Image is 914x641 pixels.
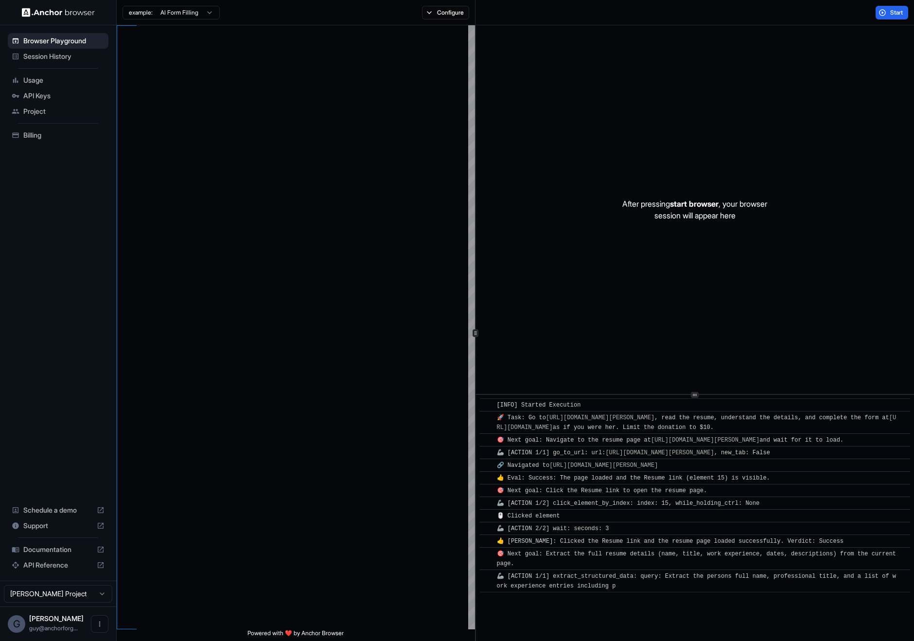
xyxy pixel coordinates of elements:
span: Support [23,521,93,531]
span: Start [890,9,904,17]
span: 🦾 [ACTION 1/2] click_element_by_index: index: 15, while_holding_ctrl: None [497,500,760,507]
span: ​ [485,499,490,508]
span: ​ [485,461,490,470]
span: 🔗 Navigated to [497,462,662,469]
span: start browser [670,199,719,209]
span: ​ [485,486,490,496]
span: [INFO] Started Execution [497,402,581,409]
span: API Keys [23,91,105,101]
a: [URL][DOMAIN_NAME][PERSON_NAME] [546,414,654,421]
span: Billing [23,130,105,140]
span: ​ [485,435,490,445]
span: Documentation [23,545,93,554]
div: API Keys [8,88,108,104]
a: [URL][DOMAIN_NAME][PERSON_NAME] [549,462,658,469]
span: 🖱️ Clicked element [497,513,560,519]
div: Billing [8,127,108,143]
span: 🎯 Next goal: Click the Resume link to open the resume page. [497,487,707,494]
span: 👍 Eval: Success: The page loaded and the Resume link (element 15) is visible. [497,475,770,481]
div: Project [8,104,108,119]
img: Anchor Logo [22,8,95,17]
div: G [8,615,25,633]
a: [URL][DOMAIN_NAME][PERSON_NAME] [651,437,759,444]
span: Usage [23,75,105,85]
div: Session History [8,49,108,64]
span: Schedule a demo [23,505,93,515]
span: 👍 [PERSON_NAME]: Clicked the Resume link and the resume page loaded successfully. Verdict: Success [497,538,844,545]
span: Guy Ben Simhon [29,614,84,623]
span: ​ [485,400,490,410]
button: Configure [422,6,469,19]
p: After pressing , your browser session will appear here [622,198,767,221]
span: ​ [485,511,490,521]
button: Start [876,6,908,19]
span: 🦾 [ACTION 1/1] extract_structured_data: query: Extract the persons full name, professional title,... [497,573,896,589]
span: guy@anchorforge.io [29,624,78,632]
span: ​ [485,536,490,546]
span: example: [129,9,153,17]
button: Open menu [91,615,108,633]
span: ​ [485,571,490,581]
a: [URL][DOMAIN_NAME][PERSON_NAME] [605,449,714,456]
div: Support [8,518,108,534]
span: ​ [485,524,490,534]
div: Documentation [8,542,108,557]
span: 🎯 Next goal: Extract the full resume details (name, title, work experience, dates, descriptions) ... [497,551,900,567]
div: Usage [8,72,108,88]
span: 🦾 [ACTION 2/2] wait: seconds: 3 [497,525,609,532]
div: API Reference [8,557,108,573]
span: 🦾 [ACTION 1/1] go_to_url: url: , new_tab: False [497,449,770,456]
span: Browser Playground [23,36,105,46]
span: 🚀 Task: Go to , read the resume, understand the details, and complete the form at as if you were ... [497,414,896,431]
span: ​ [485,473,490,483]
span: ​ [485,549,490,559]
span: Project [23,107,105,116]
span: Session History [23,52,105,61]
span: ​ [485,448,490,458]
div: Schedule a demo [8,502,108,518]
div: Browser Playground [8,33,108,49]
span: API Reference [23,560,93,570]
span: 🎯 Next goal: Navigate to the resume page at and wait for it to load. [497,437,844,444]
span: Powered with ❤️ by Anchor Browser [247,629,344,641]
span: ​ [485,413,490,423]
